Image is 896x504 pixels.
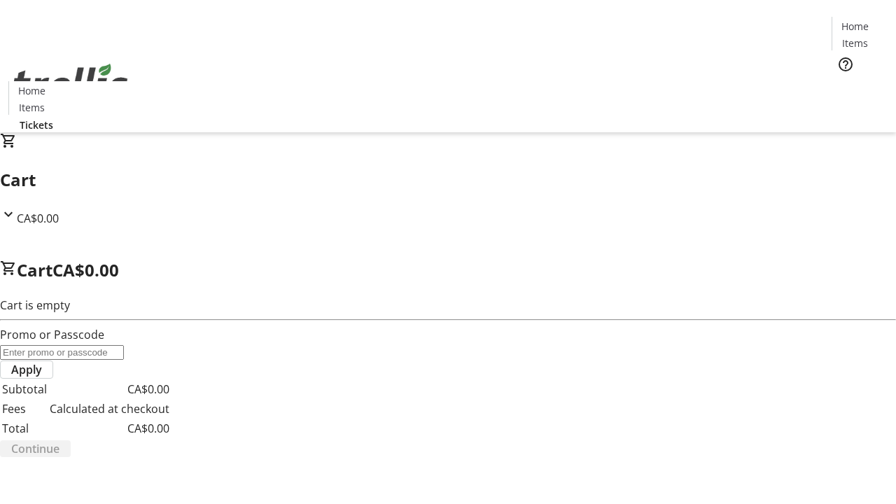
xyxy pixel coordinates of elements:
[832,36,877,50] a: Items
[49,380,170,398] td: CA$0.00
[52,258,119,281] span: CA$0.00
[49,419,170,437] td: CA$0.00
[17,211,59,226] span: CA$0.00
[9,83,54,98] a: Home
[8,48,133,118] img: Orient E2E Organization Bl9wGeQ9no's Logo
[18,83,45,98] span: Home
[843,81,876,96] span: Tickets
[842,36,868,50] span: Items
[832,81,888,96] a: Tickets
[1,419,48,437] td: Total
[841,19,869,34] span: Home
[8,118,64,132] a: Tickets
[832,50,860,78] button: Help
[1,400,48,418] td: Fees
[19,100,45,115] span: Items
[49,400,170,418] td: Calculated at checkout
[9,100,54,115] a: Items
[11,361,42,378] span: Apply
[20,118,53,132] span: Tickets
[1,380,48,398] td: Subtotal
[832,19,877,34] a: Home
